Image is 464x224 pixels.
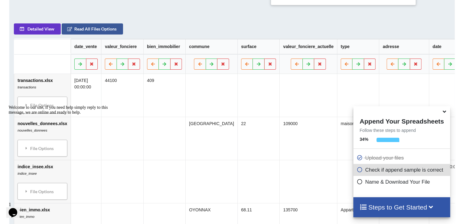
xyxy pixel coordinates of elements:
td: 109000 [280,116,337,160]
p: Name & Download Your File [356,178,448,186]
div: Welcome to our site, if you need help simply reply to this message, we are online and ready to help. [2,2,113,12]
h4: Append Your Spreadsheets [353,116,450,125]
div: File Options [20,98,66,111]
th: bien_immobilier [143,39,186,54]
th: valeur_fonciere_actuelle [280,39,337,54]
i: bien_immo [18,214,35,218]
td: 409 [143,74,186,116]
i: transactions [18,85,36,89]
th: adresse [379,39,429,54]
th: type [337,39,379,54]
iframe: chat widget [6,199,26,218]
td: [GEOGRAPHIC_DATA] [186,116,238,160]
b: 34 % [359,137,368,142]
p: Check if append sample is correct [356,166,448,174]
td: transactions.xlsx [14,74,71,116]
th: valeur_fonciere [101,39,144,54]
th: surface [237,39,280,54]
td: maison [337,116,379,160]
button: Detailed View [14,23,61,34]
th: date_vente [71,39,101,54]
iframe: chat widget [6,103,117,196]
p: Upload your files [356,154,448,162]
span: Welcome to our site, if you need help simply reply to this message, we are online and ready to help. [2,2,102,12]
th: commune [186,39,238,54]
td: 44100 [101,74,144,116]
td: 22 [237,116,280,160]
p: Follow these steps to append [353,127,450,133]
button: Read All Files Options [62,23,123,34]
div: File Options [20,185,66,198]
td: [DATE] 00:00:00 [71,74,101,116]
h4: Steps to Get Started [359,203,444,211]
